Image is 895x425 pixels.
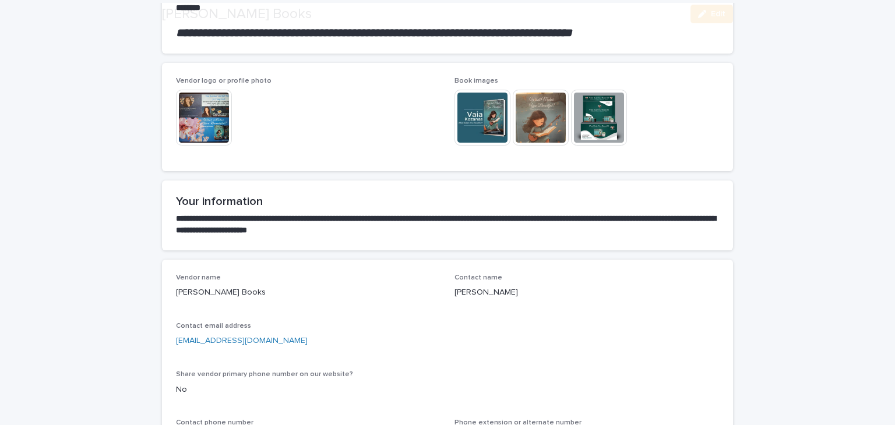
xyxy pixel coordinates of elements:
p: [PERSON_NAME] Books [176,286,441,299]
p: No [176,384,719,396]
button: Edit [690,5,733,23]
span: Vendor name [176,274,221,281]
span: Contact email address [176,323,251,330]
span: Edit [711,10,725,18]
p: [PERSON_NAME] [454,286,719,299]
span: Contact name [454,274,502,281]
h2: [PERSON_NAME] Books [162,6,312,23]
span: Vendor logo or profile photo [176,77,272,84]
h2: Your information [176,194,719,208]
span: Book images [454,77,498,84]
a: [EMAIL_ADDRESS][DOMAIN_NAME] [176,337,308,345]
span: Share vendor primary phone number on our website? [176,371,353,378]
